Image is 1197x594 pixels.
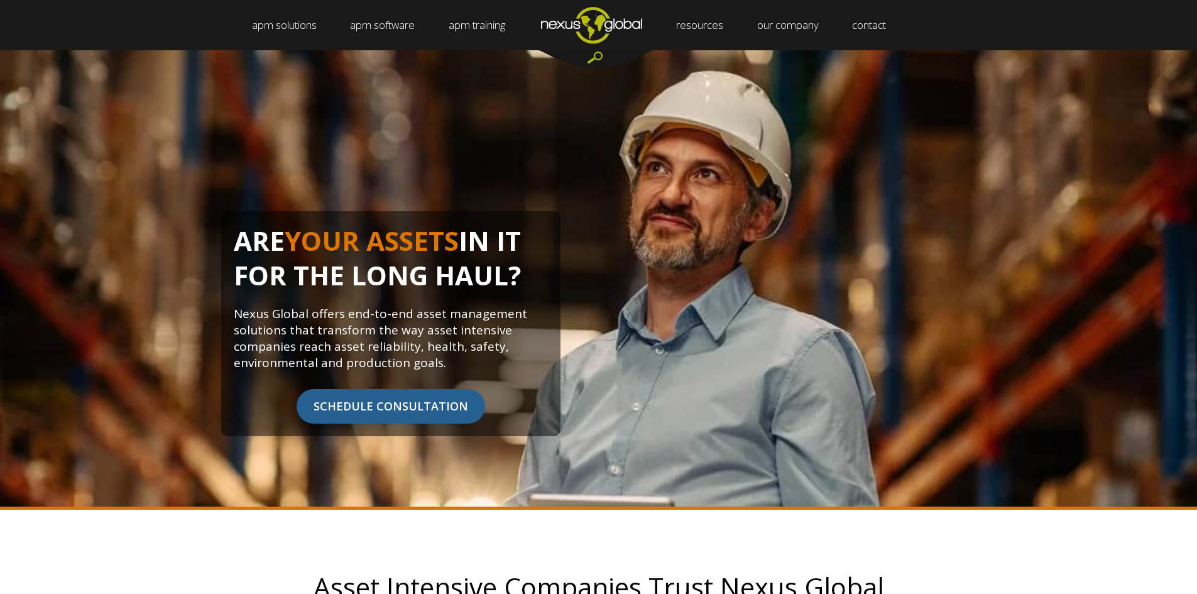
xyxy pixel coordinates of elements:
span: SCHEDULE CONSULTATION [297,389,485,424]
p: Nexus Global offers end-to-end asset management solutions that transform the way asset intensive ... [234,305,548,371]
h1: ARE IN IT FOR THE LONG HAUL? [234,224,548,305]
span: YOUR ASSETS [285,223,459,258]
